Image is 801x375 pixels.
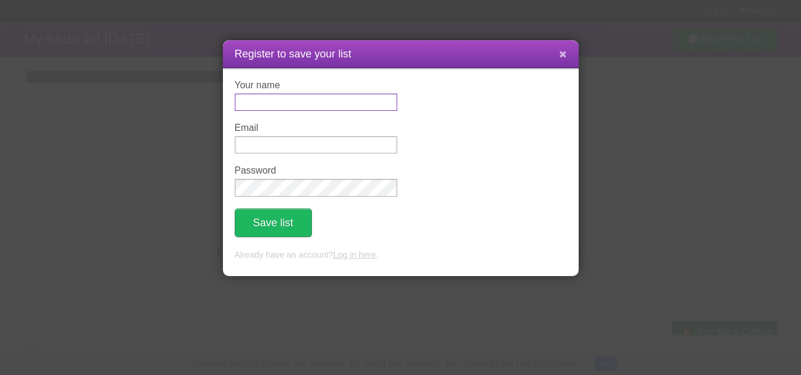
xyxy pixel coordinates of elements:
h1: Register to save your list [235,46,567,62]
label: Password [235,165,397,176]
p: Already have an account? . [235,249,567,262]
label: Email [235,123,397,133]
button: Save list [235,209,312,237]
label: Your name [235,80,397,91]
a: Log in here [333,250,376,259]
